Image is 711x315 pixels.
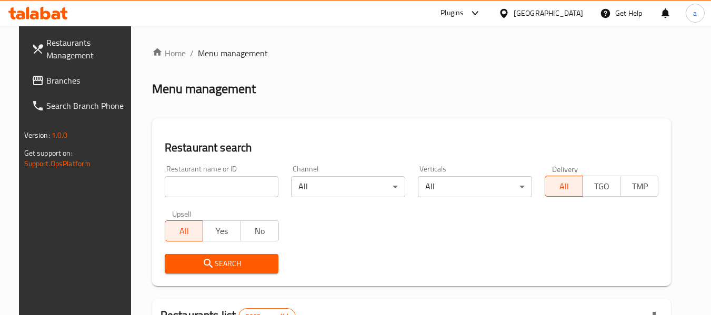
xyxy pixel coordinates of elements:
[169,223,199,239] span: All
[203,220,241,241] button: Yes
[241,220,279,241] button: No
[514,7,583,19] div: [GEOGRAPHIC_DATA]
[587,179,617,194] span: TGO
[549,179,579,194] span: All
[418,176,532,197] div: All
[24,128,50,142] span: Version:
[23,93,138,118] a: Search Branch Phone
[245,223,275,239] span: No
[172,210,192,217] label: Upsell
[693,7,697,19] span: a
[23,30,138,68] a: Restaurants Management
[190,47,194,59] li: /
[52,128,68,142] span: 1.0.0
[440,7,464,19] div: Plugins
[46,74,129,87] span: Branches
[152,47,186,59] a: Home
[165,254,279,273] button: Search
[173,257,271,270] span: Search
[207,223,237,239] span: Yes
[291,176,405,197] div: All
[583,176,621,197] button: TGO
[198,47,268,59] span: Menu management
[165,140,659,156] h2: Restaurant search
[545,176,583,197] button: All
[24,157,91,170] a: Support.OpsPlatform
[152,47,672,59] nav: breadcrumb
[46,36,129,62] span: Restaurants Management
[625,179,655,194] span: TMP
[46,99,129,112] span: Search Branch Phone
[165,220,203,241] button: All
[620,176,659,197] button: TMP
[23,68,138,93] a: Branches
[552,165,578,172] label: Delivery
[165,176,279,197] input: Search for restaurant name or ID..
[152,80,256,97] h2: Menu management
[24,146,73,160] span: Get support on:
